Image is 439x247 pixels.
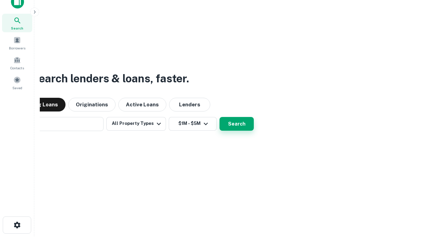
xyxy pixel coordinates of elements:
[118,98,166,111] button: Active Loans
[169,98,210,111] button: Lenders
[2,73,32,92] a: Saved
[219,117,254,131] button: Search
[11,25,23,31] span: Search
[9,45,25,51] span: Borrowers
[2,54,32,72] a: Contacts
[2,34,32,52] a: Borrowers
[10,65,24,71] span: Contacts
[106,117,166,131] button: All Property Types
[405,192,439,225] iframe: Chat Widget
[68,98,116,111] button: Originations
[2,14,32,32] a: Search
[31,70,189,87] h3: Search lenders & loans, faster.
[12,85,22,91] span: Saved
[169,117,217,131] button: $1M - $5M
